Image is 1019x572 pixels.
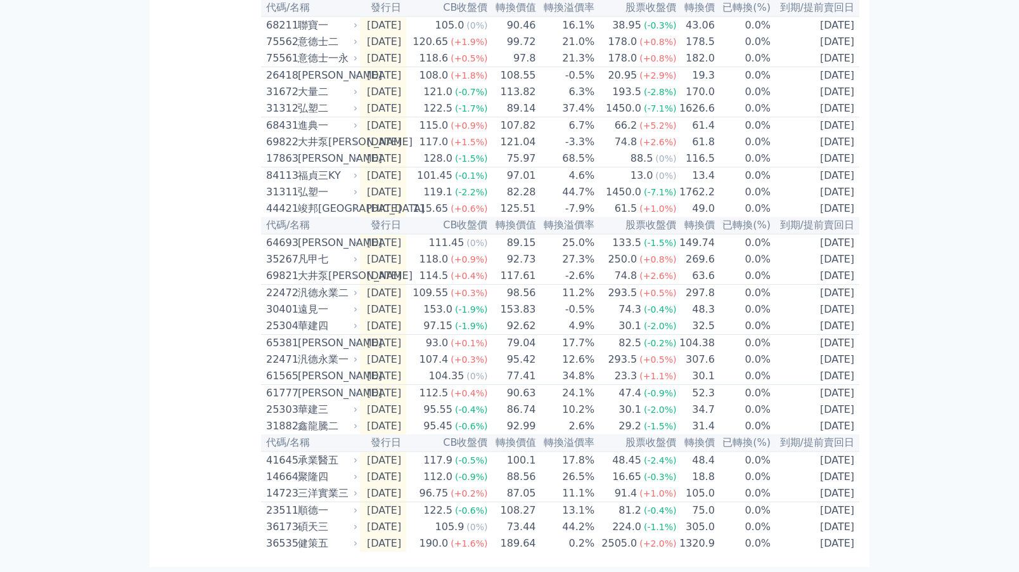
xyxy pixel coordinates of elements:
td: 21.0% [537,34,596,50]
div: 竣邦[GEOGRAPHIC_DATA] [298,201,355,216]
th: CB收盤價 [406,217,488,234]
td: 17.7% [537,335,596,352]
td: 0.0% [715,100,771,117]
div: 44421 [266,201,295,216]
span: (-1.5%) [455,153,488,164]
td: [DATE] [360,335,406,352]
div: 華建四 [298,318,355,334]
div: 120.65 [410,34,451,49]
div: 115.0 [416,118,451,133]
div: 61777 [266,386,295,401]
div: 38.95 [610,18,644,33]
div: 61.5 [612,201,640,216]
td: 92.62 [489,318,537,335]
div: 汎德永業二 [298,285,355,301]
div: 1450.0 [603,101,644,116]
td: 2.6% [537,418,596,434]
span: (+0.5%) [639,354,676,365]
td: [DATE] [771,268,859,285]
td: 4.6% [537,167,596,185]
span: (-1.7%) [455,103,488,114]
span: (-2.2%) [455,187,488,197]
div: 26418 [266,68,295,83]
div: 117.0 [416,134,451,150]
td: [DATE] [360,150,406,167]
div: 30401 [266,302,295,317]
td: [DATE] [360,385,406,402]
div: 64693 [266,235,295,250]
td: 95.42 [489,351,537,368]
td: 0.0% [715,301,771,318]
td: 10.2% [537,401,596,418]
td: 98.56 [489,285,537,302]
td: 113.82 [489,84,537,100]
span: (+0.3%) [451,288,487,298]
span: (-1.9%) [455,304,488,315]
td: 61.4 [677,117,715,134]
td: 89.15 [489,234,537,251]
span: (-0.3%) [644,20,677,30]
span: (-2.0%) [644,321,677,331]
td: [DATE] [771,401,859,418]
span: (+2.6%) [639,137,676,147]
div: 193.5 [610,84,644,100]
div: 31311 [266,185,295,200]
div: 128.0 [421,151,455,166]
td: [DATE] [771,167,859,185]
div: 汎德永業一 [298,352,355,367]
td: [DATE] [771,418,859,434]
td: 170.0 [677,84,715,100]
div: 108.0 [416,68,451,83]
td: 182.0 [677,50,715,67]
span: (-2.8%) [644,87,677,97]
div: 104.35 [426,368,466,384]
span: (-0.1%) [455,171,488,181]
td: 0.0% [715,234,771,251]
td: 77.41 [489,368,537,385]
div: 聯寶一 [298,18,355,33]
td: [DATE] [771,100,859,117]
td: [DATE] [771,134,859,150]
div: 弘塑二 [298,101,355,116]
div: 178.0 [605,34,639,49]
td: [DATE] [360,351,406,368]
td: 0.0% [715,184,771,200]
div: 65381 [266,335,295,351]
span: (-7.1%) [644,187,677,197]
div: 88.5 [628,151,656,166]
span: (-1.9%) [455,321,488,331]
td: 48.3 [677,301,715,318]
td: [DATE] [771,84,859,100]
td: 307.6 [677,351,715,368]
td: 149.74 [677,234,715,251]
td: 178.5 [677,34,715,50]
span: (-7.1%) [644,103,677,114]
div: 114.5 [416,268,451,283]
div: 95.55 [421,402,455,417]
div: 250.0 [605,252,639,267]
td: 107.82 [489,117,537,134]
td: 0.0% [715,200,771,217]
div: 20.95 [605,68,639,83]
th: 發行日 [360,217,406,234]
td: [DATE] [771,251,859,268]
span: (+0.9%) [451,120,487,131]
span: (-0.4%) [644,304,677,315]
td: [DATE] [771,285,859,302]
div: 30.1 [616,318,644,334]
span: (+1.0%) [639,204,676,214]
div: 凡甲七 [298,252,355,267]
td: 12.6% [537,351,596,368]
td: [DATE] [360,301,406,318]
td: 0.0% [715,67,771,84]
div: 293.5 [605,285,639,301]
td: 0.0% [715,16,771,34]
td: 99.72 [489,34,537,50]
td: [DATE] [771,318,859,335]
td: [DATE] [360,67,406,84]
div: 大井泵[PERSON_NAME] [298,134,355,150]
td: [DATE] [360,268,406,285]
td: 0.0% [715,84,771,100]
td: [DATE] [360,234,406,251]
td: 0.0% [715,385,771,402]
